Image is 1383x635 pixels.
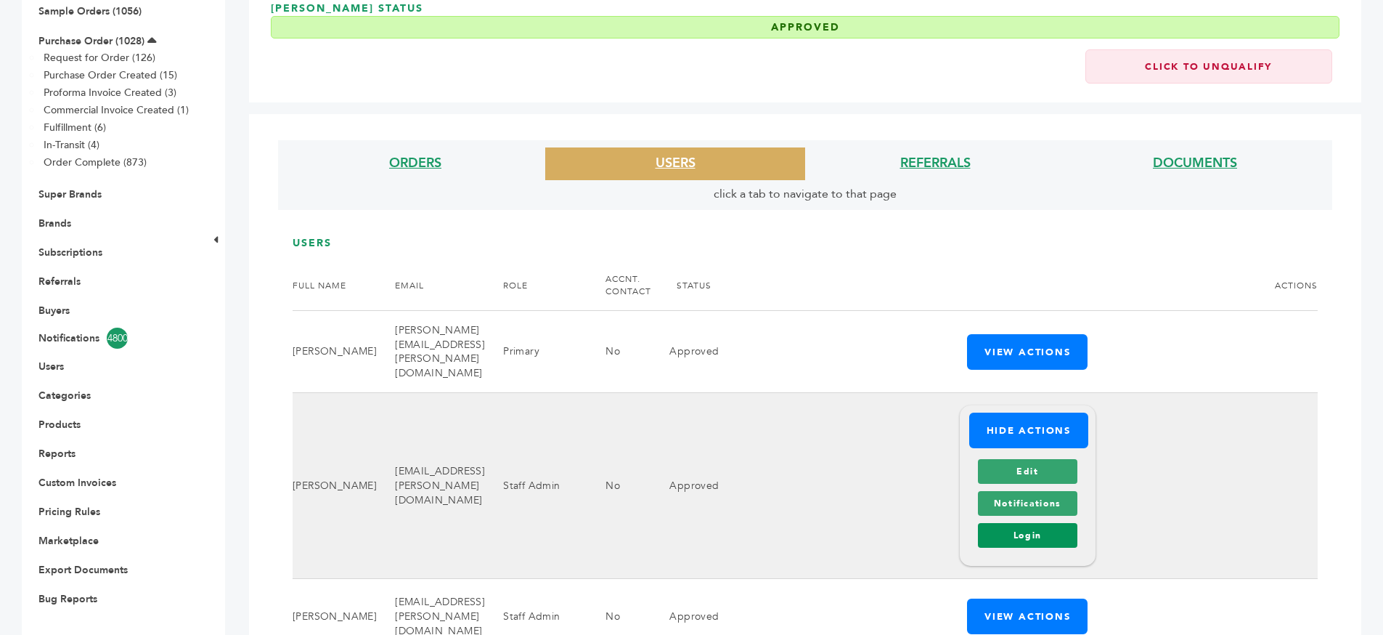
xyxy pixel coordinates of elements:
[967,599,1088,634] button: View Actions
[38,275,81,288] a: Referrals
[293,236,1318,262] h3: USERS
[969,413,1088,448] button: Hide Actions
[38,328,187,349] a: Notifications4800
[587,311,651,393] td: No
[978,459,1077,484] a: Edit
[38,34,144,48] a: Purchase Order (1028)
[38,389,91,403] a: Categories
[651,311,719,393] td: Approved
[587,261,651,310] th: ACCNT. CONTACT
[271,1,1339,49] h3: [PERSON_NAME] Status
[719,261,1318,310] th: ACTIONS
[44,155,147,169] a: Order Complete (873)
[1085,49,1332,84] a: Click to Unqualify
[293,311,377,393] td: [PERSON_NAME]
[44,68,177,82] a: Purchase Order Created (15)
[377,311,485,393] td: [PERSON_NAME][EMAIL_ADDRESS][PERSON_NAME][DOMAIN_NAME]
[38,246,102,259] a: Subscriptions
[293,261,377,310] th: FULL NAME
[44,121,106,134] a: Fulfillment (6)
[44,138,99,152] a: In-Transit (4)
[38,418,81,432] a: Products
[485,311,587,393] td: Primary
[587,393,651,579] td: No
[38,217,71,230] a: Brands
[38,360,64,373] a: Users
[44,86,176,100] a: Proforma Invoice Created (3)
[44,51,155,65] a: Request for Order (126)
[651,393,719,579] td: Approved
[1153,154,1237,172] a: DOCUMENTS
[38,505,100,519] a: Pricing Rules
[38,534,99,548] a: Marketplace
[38,476,116,490] a: Custom Invoices
[900,154,971,172] a: REFERRALS
[389,154,441,172] a: ORDERS
[485,261,587,310] th: ROLE
[485,393,587,579] td: Staff Admin
[978,491,1077,516] a: Notifications
[377,393,485,579] td: [EMAIL_ADDRESS][PERSON_NAME][DOMAIN_NAME]
[714,186,897,202] span: click a tab to navigate to that page
[271,16,1339,39] div: Approved
[38,4,142,18] a: Sample Orders (1056)
[377,261,485,310] th: EMAIL
[38,187,102,201] a: Super Brands
[967,334,1088,370] button: View Actions
[44,103,189,117] a: Commercial Invoice Created (1)
[978,523,1077,548] a: Login
[38,563,128,577] a: Export Documents
[651,261,719,310] th: STATUS
[38,304,70,317] a: Buyers
[656,154,695,172] a: USERS
[107,328,128,349] span: 4800
[293,393,377,579] td: [PERSON_NAME]
[38,592,97,606] a: Bug Reports
[38,447,76,461] a: Reports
